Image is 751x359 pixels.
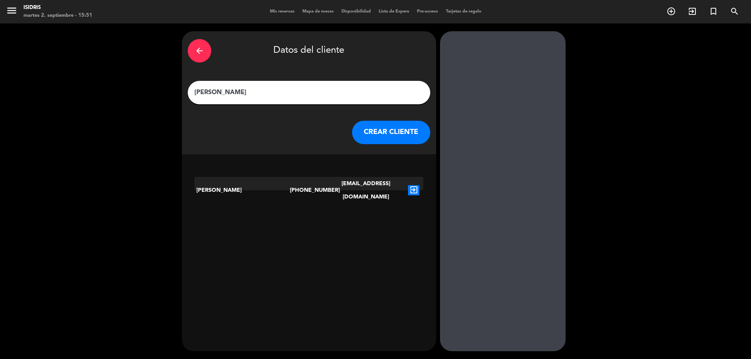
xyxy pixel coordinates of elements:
[298,9,338,14] span: Mapa de mesas
[194,87,424,98] input: Escriba nombre, correo electrónico o número de teléfono...
[408,185,419,195] i: exit_to_app
[23,12,92,20] div: martes 2. septiembre - 15:51
[375,9,413,14] span: Lista de Espera
[6,5,18,19] button: menu
[442,9,485,14] span: Tarjetas de regalo
[266,9,298,14] span: Mis reservas
[188,37,430,64] div: Datos del cliente
[290,177,328,204] div: [PHONE_NUMBER]
[413,9,442,14] span: Pre-acceso
[23,4,92,12] div: isidris
[195,46,204,55] i: arrow_back
[688,7,697,16] i: exit_to_app
[338,9,375,14] span: Disponibilidad
[194,177,290,204] div: [PERSON_NAME]
[352,121,430,144] button: CREAR CLIENTE
[6,5,18,16] i: menu
[730,7,739,16] i: search
[667,7,676,16] i: add_circle_outline
[328,177,404,204] div: [EMAIL_ADDRESS][DOMAIN_NAME]
[709,7,718,16] i: turned_in_not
